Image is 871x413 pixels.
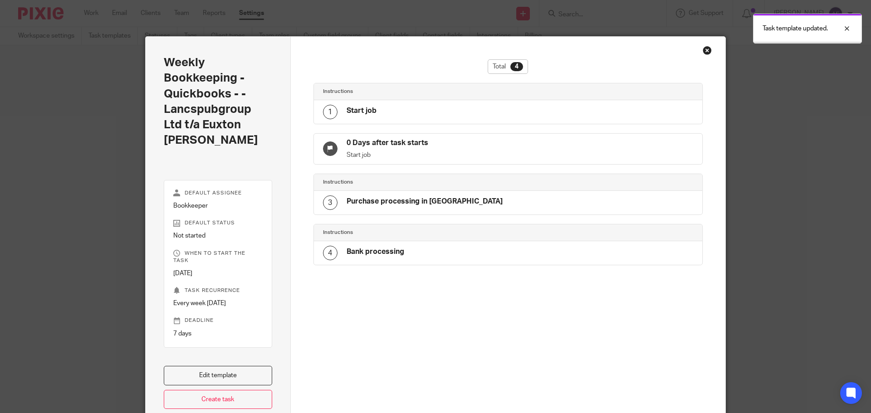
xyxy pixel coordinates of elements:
[323,229,508,236] h4: Instructions
[173,299,263,308] p: Every week [DATE]
[173,219,263,227] p: Default status
[173,201,263,210] p: Bookkeeper
[164,390,272,409] a: Create task
[703,46,712,55] div: Close this dialog window
[347,247,404,257] h4: Bank processing
[347,138,508,148] h4: 0 Days after task starts
[164,55,272,148] h2: Weekly Bookkeeping - Quickbooks - - Lancspubgroup Ltd t/a Euxton [PERSON_NAME]
[323,195,338,210] div: 3
[173,329,263,338] p: 7 days
[323,179,508,186] h4: Instructions
[323,105,338,119] div: 1
[173,287,263,294] p: Task recurrence
[347,106,377,116] h4: Start job
[173,269,263,278] p: [DATE]
[323,246,338,260] div: 4
[173,189,263,197] p: Default assignee
[763,24,828,33] p: Task template updated.
[488,59,528,74] div: Total
[173,317,263,324] p: Deadline
[323,88,508,95] h4: Instructions
[173,250,263,264] p: When to start the task
[164,366,272,385] a: Edit template
[347,151,508,160] p: Start job
[510,62,523,71] div: 4
[173,231,263,240] p: Not started
[347,197,503,206] h4: Purchase processing in [GEOGRAPHIC_DATA]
